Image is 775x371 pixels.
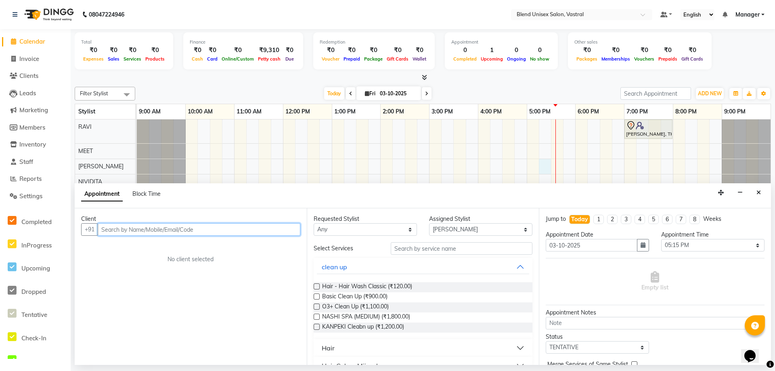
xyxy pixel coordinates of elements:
a: 12:00 PM [283,106,312,117]
b: 08047224946 [89,3,124,26]
button: ADD NEW [696,88,724,99]
a: 8:00 PM [673,106,699,117]
span: NIVIDITA [78,178,102,185]
span: Completed [21,218,52,226]
img: logo [21,3,76,26]
li: 8 [689,215,700,224]
li: 6 [662,215,672,224]
span: Members [19,124,45,131]
input: Search Appointment [620,87,691,100]
a: 11:00 AM [235,106,264,117]
span: Gift Cards [679,56,705,62]
a: 7:00 PM [624,106,650,117]
li: 2 [607,215,618,224]
span: MEET [78,147,93,155]
a: 4:00 PM [478,106,504,117]
span: Today [324,87,344,100]
a: 9:00 AM [137,106,163,117]
li: 7 [676,215,686,224]
div: Assigned Stylist [429,215,532,223]
a: Reports [2,174,69,184]
span: Completed [451,56,479,62]
div: Jump to [546,215,566,223]
div: Weeks [703,215,721,223]
span: Settings [19,192,42,200]
span: Stylist [78,108,95,115]
span: O3+ Clean Up (₹1,100.00) [322,302,389,312]
span: Tentative [21,311,47,319]
span: Card [205,56,220,62]
span: Due [283,56,296,62]
span: Services [121,56,143,62]
div: ₹0 [632,46,656,55]
div: ₹0 [205,46,220,55]
span: ADD NEW [698,90,722,96]
span: Staff [19,158,33,166]
div: 0 [505,46,528,55]
a: 10:00 AM [186,106,215,117]
div: ₹0 [81,46,106,55]
span: Expenses [81,56,106,62]
span: Packages [574,56,599,62]
div: Appointment Time [661,231,765,239]
div: Other sales [574,39,705,46]
li: 5 [648,215,659,224]
a: 9:00 PM [722,106,748,117]
div: [PERSON_NAME], TK01, 07:00 PM-08:00 PM, Global Colour [DEMOGRAPHIC_DATA] [625,121,672,138]
span: InProgress [21,241,52,249]
a: Clients [2,71,69,81]
span: Marketing [19,106,48,114]
div: ₹0 [283,46,297,55]
span: Gift Cards [385,56,411,62]
span: Products [143,56,167,62]
a: Inventory [2,140,69,149]
span: Reports [19,175,42,182]
div: ₹0 [411,46,428,55]
button: Close [753,187,765,199]
div: Appointment Notes [546,308,765,317]
span: Cash [190,56,205,62]
span: Upcoming [21,264,50,272]
div: ₹0 [341,46,362,55]
span: Fri [363,90,377,96]
span: Confirm [21,357,44,365]
span: Prepaids [656,56,679,62]
div: ₹0 [121,46,143,55]
div: Today [571,215,588,224]
span: Sales [106,56,121,62]
div: ₹0 [679,46,705,55]
div: ₹0 [574,46,599,55]
a: 3:00 PM [429,106,455,117]
a: 5:00 PM [527,106,553,117]
input: 2025-10-03 [377,88,418,100]
span: Package [362,56,385,62]
span: Clients [19,72,38,80]
div: ₹0 [106,46,121,55]
button: Hair [317,341,529,355]
span: [PERSON_NAME] [78,163,124,170]
span: Hair - Hair Wash Classic (₹120.00) [322,282,412,292]
iframe: chat widget [741,339,767,363]
div: Client [81,215,300,223]
a: Staff [2,157,69,167]
span: Empty list [641,271,668,292]
div: Select Services [308,244,385,253]
span: RAVI [78,123,92,130]
a: Leads [2,89,69,98]
div: clean up [322,262,347,272]
div: ₹0 [320,46,341,55]
div: 1 [479,46,505,55]
span: No show [528,56,551,62]
span: Petty cash [256,56,283,62]
span: KANPEKI Cleabn up (₹1,200.00) [322,323,404,333]
input: yyyy-mm-dd [546,239,637,252]
span: Appointment [81,187,123,201]
li: 3 [621,215,631,224]
span: NASHI SPA (MEDIUM) (₹1,800.00) [322,312,410,323]
span: Dropped [21,288,46,296]
div: Requested Stylist [314,215,417,223]
a: 1:00 PM [332,106,358,117]
span: Block Time [132,190,161,197]
a: 6:00 PM [576,106,601,117]
li: 1 [593,215,604,224]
